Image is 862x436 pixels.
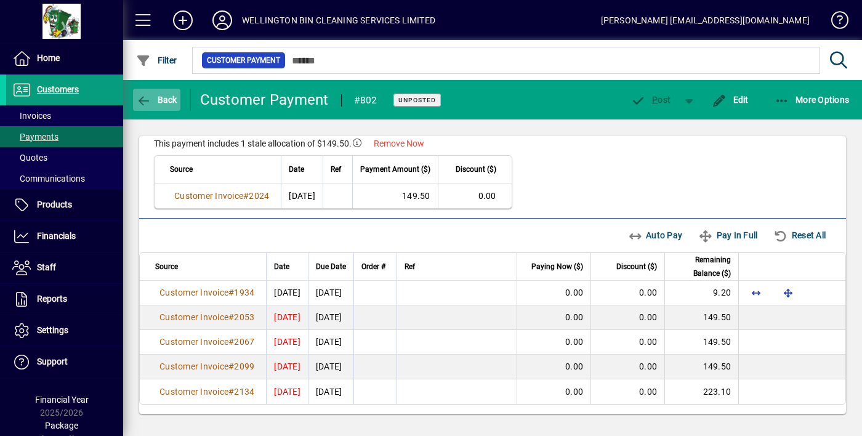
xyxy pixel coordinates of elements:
span: Remaining Balance ($) [672,253,731,280]
span: 0.00 [565,387,583,397]
span: 2053 [234,312,254,322]
span: 0.00 [565,337,583,347]
a: Customer Invoice#2134 [155,385,259,398]
div: Customer Payment [200,90,329,110]
span: [DATE] [274,387,300,397]
span: Remove Now [374,137,424,150]
span: Customers [37,84,79,94]
button: Edit [709,89,752,111]
a: Settings [6,315,123,346]
div: WELLINGTON BIN CLEANING SERVICES LIMITED [242,10,435,30]
span: Source [170,163,193,176]
td: [DATE] [308,281,353,305]
span: 2099 [234,361,254,371]
button: More Options [771,89,853,111]
span: Quotes [12,153,47,163]
a: Customer Invoice#2099 [155,360,259,373]
span: Filter [136,55,177,65]
span: Unposted [398,96,436,104]
td: [DATE] [308,305,353,330]
span: Home [37,53,60,63]
div: [PERSON_NAME] [EMAIL_ADDRESS][DOMAIN_NAME] [601,10,810,30]
span: Ref [331,163,341,176]
td: [DATE] [308,355,353,379]
a: Customer Invoice#1934 [155,286,259,299]
span: Customer Payment [207,54,280,67]
span: 0.00 [639,387,657,397]
span: More Options [775,95,850,105]
span: Paying Now ($) [531,260,583,273]
a: Quotes [6,147,123,168]
span: Ref [405,260,415,273]
span: # [228,337,234,347]
span: Reports [37,294,67,304]
button: Remove Now [369,133,429,155]
span: Financial Year [35,395,89,405]
span: 0.00 [565,361,583,371]
span: # [228,361,234,371]
span: Discount ($) [456,163,496,176]
td: [DATE] [308,330,353,355]
span: 0.00 [639,361,657,371]
span: 223.10 [703,387,731,397]
span: Products [37,200,72,209]
span: Back [136,95,177,105]
span: Customer Invoice [159,312,228,322]
div: #802 [354,91,377,110]
span: [DATE] [274,337,300,347]
span: 9.20 [713,288,731,297]
span: # [228,387,234,397]
td: 149.50 [352,184,438,208]
span: 0.00 [639,337,657,347]
span: Source [155,260,178,273]
span: 0.00 [639,312,657,322]
span: Date [289,163,304,176]
a: Customer Invoice#2067 [155,335,259,349]
a: Reports [6,284,123,315]
span: 149.50 [703,337,731,347]
a: Invoices [6,105,123,126]
a: Support [6,347,123,377]
span: Payments [12,132,58,142]
span: 1934 [234,288,254,297]
button: Post [625,89,677,111]
span: P [652,95,658,105]
a: Staff [6,252,123,283]
button: Back [133,89,180,111]
span: 149.50 [703,361,731,371]
span: Settings [37,325,68,335]
span: Customer Invoice [159,387,228,397]
span: 0.00 [565,312,583,322]
td: 0.00 [438,184,512,208]
span: Edit [712,95,749,105]
span: Financials [37,231,76,241]
span: Customer Invoice [159,337,228,347]
span: ost [631,95,671,105]
span: Customer Invoice [174,191,243,201]
span: 2024 [249,191,269,201]
span: # [243,191,249,201]
td: [DATE] [281,184,323,208]
a: Payments [6,126,123,147]
a: Knowledge Base [822,2,847,42]
span: # [228,312,234,322]
a: Customer Invoice#2024 [170,189,273,203]
button: Add [163,9,203,31]
a: Customer Invoice#2053 [155,310,259,324]
span: [DATE] [274,361,300,371]
span: [DATE] [274,288,300,297]
span: Due Date [316,260,346,273]
span: Customer Invoice [159,361,228,371]
div: This payment includes 1 stale allocation of $149.50. [154,133,512,155]
span: Discount ($) [616,260,657,273]
span: Order # [361,260,385,273]
span: [DATE] [274,312,300,322]
a: Home [6,43,123,74]
a: Financials [6,221,123,252]
span: Customer Invoice [159,288,228,297]
span: Communications [12,174,85,184]
span: Package [45,421,78,430]
span: Support [37,357,68,366]
span: Staff [37,262,56,272]
span: 2067 [234,337,254,347]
